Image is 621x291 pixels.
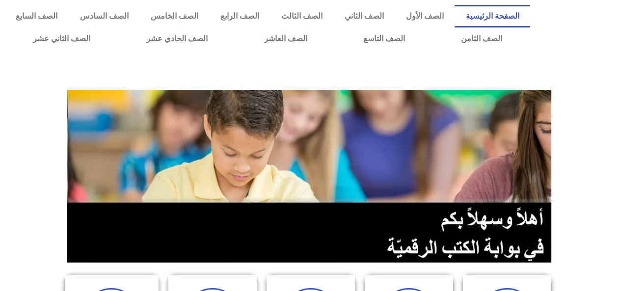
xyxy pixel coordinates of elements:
[118,27,236,50] a: الصف الحادي عشر
[335,27,433,50] a: الصف التاسع
[433,27,530,50] a: الصف الثامن
[236,27,335,50] a: الصف العاشر
[139,5,209,27] a: الصف الخامس
[395,5,455,27] a: الصف الأول
[209,5,270,27] a: الصف الرابع
[69,5,139,27] a: الصف السادس
[455,5,530,27] a: الصفحة الرئيسية
[270,5,333,27] a: الصف الثالث
[5,27,118,50] a: الصف الثاني عشر
[5,5,69,27] a: الصف السابع
[333,5,395,27] a: الصف الثاني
